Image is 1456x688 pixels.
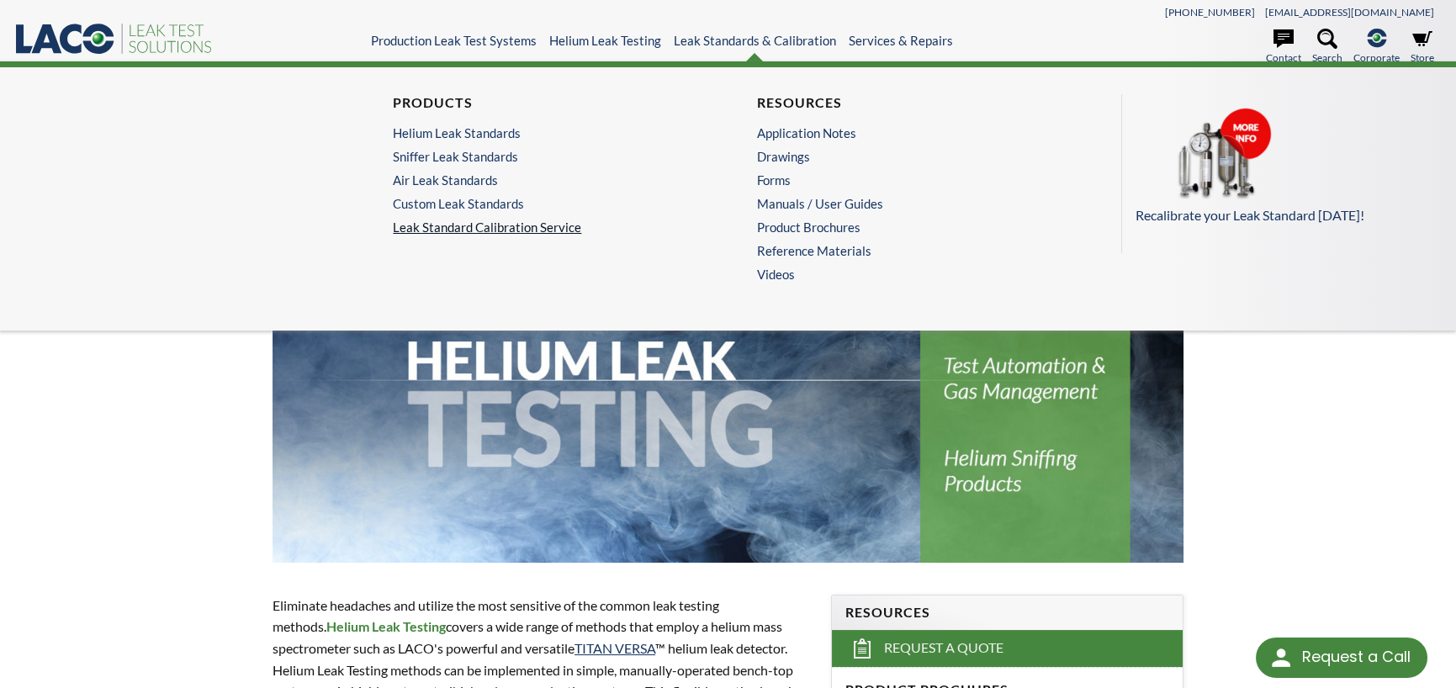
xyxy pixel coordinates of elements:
h4: Resources [845,604,1169,622]
a: TITAN VERSA [574,640,655,656]
strong: Helium Leak Testing [326,618,446,634]
a: Helium Leak Testing [549,33,661,48]
a: Forms [757,172,1055,188]
a: Videos [757,267,1063,282]
a: Helium Leak Standards [393,125,691,140]
img: round button [1268,644,1295,671]
img: Menu_Pods_CalLeaks.png [1136,108,1304,202]
a: Custom Leak Standards [393,196,691,211]
a: Sniffer Leak Standards [393,149,691,164]
a: Contact [1266,29,1301,66]
a: Air Leak Standards [393,172,691,188]
a: [EMAIL_ADDRESS][DOMAIN_NAME] [1265,6,1434,19]
a: Leak Standards & Calibration [674,33,836,48]
a: Services & Repairs [849,33,953,48]
h4: Products [393,94,691,112]
a: [PHONE_NUMBER] [1165,6,1255,19]
span: Request a Quote [884,639,1003,657]
a: Production Leak Test Systems [371,33,537,48]
a: Application Notes [757,125,1055,140]
a: Leak Standard Calibration Service [393,220,699,235]
div: Request a Call [1256,638,1427,678]
div: Request a Call [1302,638,1411,676]
a: Reference Materials [757,243,1055,258]
h4: Resources [757,94,1055,112]
a: Manuals / User Guides [757,196,1055,211]
img: Helium Leak Testing header [273,198,1183,563]
a: Drawings [757,149,1055,164]
a: Recalibrate your Leak Standard [DATE]! [1136,108,1427,226]
span: Corporate [1353,50,1400,66]
a: Search [1312,29,1342,66]
a: Product Brochures [757,220,1055,235]
a: Request a Quote [832,630,1183,667]
a: Store [1411,29,1434,66]
p: Recalibrate your Leak Standard [DATE]! [1136,204,1427,226]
